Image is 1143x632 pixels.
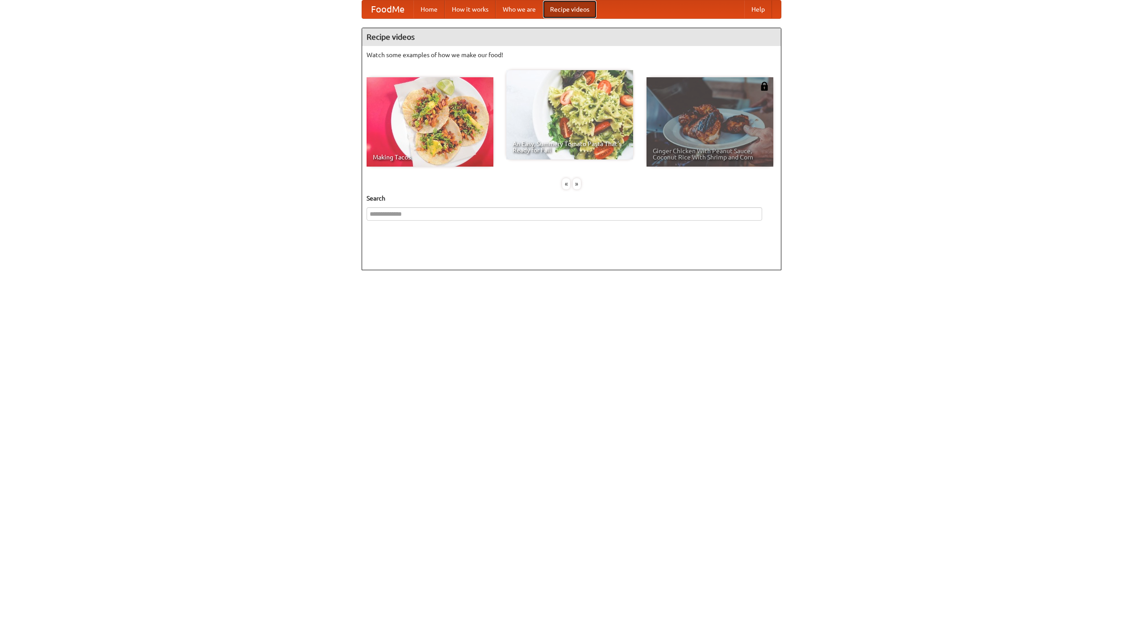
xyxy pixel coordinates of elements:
img: 483408.png [760,82,769,91]
a: Recipe videos [543,0,597,18]
a: An Easy, Summery Tomato Pasta That's Ready for Fall [506,70,633,159]
h4: Recipe videos [362,28,781,46]
h5: Search [367,194,776,203]
a: Home [413,0,445,18]
a: Making Tacos [367,77,493,167]
span: Making Tacos [373,154,487,160]
span: An Easy, Summery Tomato Pasta That's Ready for Fall [513,141,627,153]
p: Watch some examples of how we make our food! [367,50,776,59]
div: « [562,178,570,189]
a: How it works [445,0,496,18]
a: Help [744,0,772,18]
a: Who we are [496,0,543,18]
a: FoodMe [362,0,413,18]
div: » [573,178,581,189]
